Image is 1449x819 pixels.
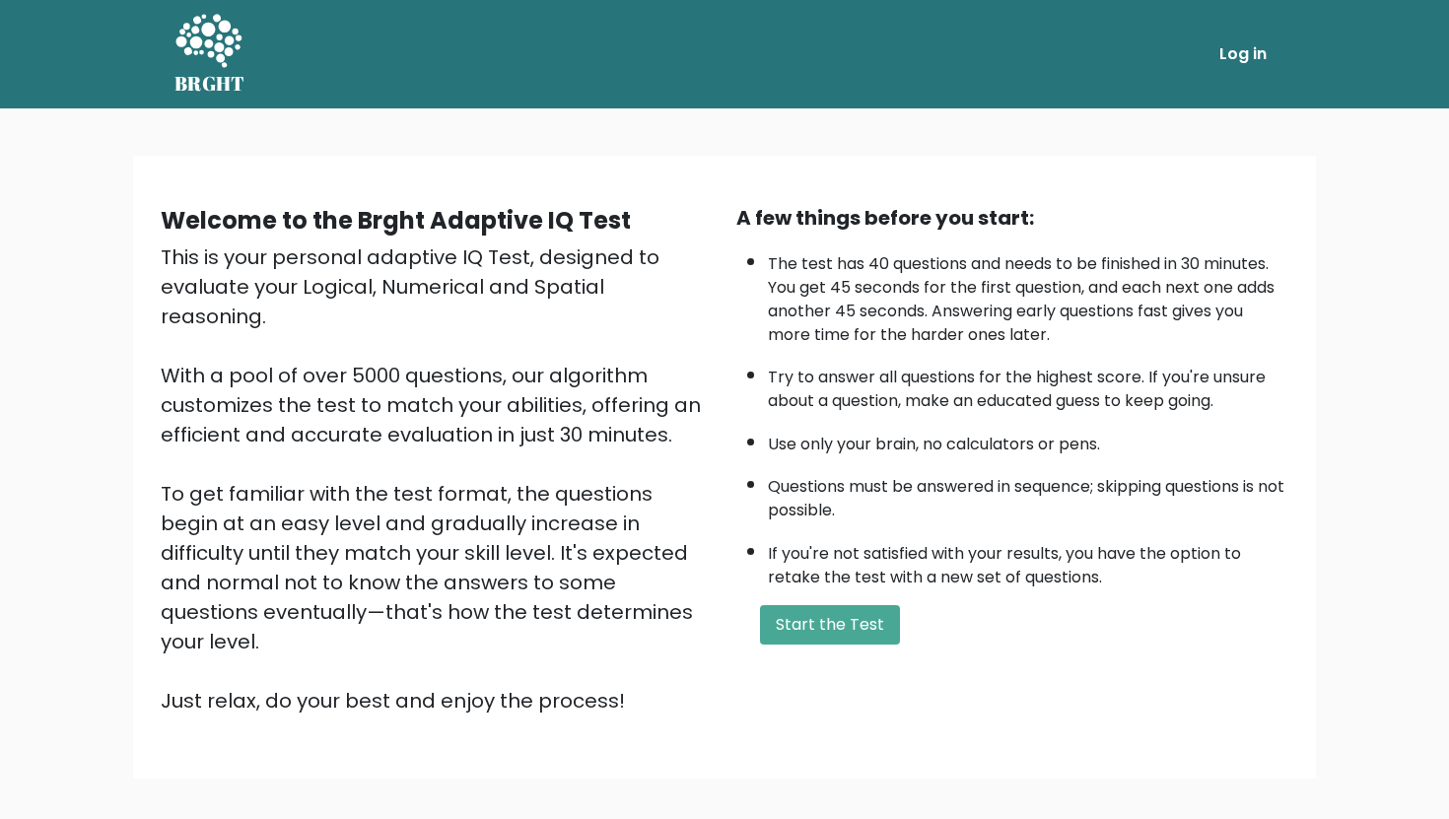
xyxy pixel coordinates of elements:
a: Log in [1211,34,1275,74]
li: Use only your brain, no calculators or pens. [768,423,1288,456]
li: Questions must be answered in sequence; skipping questions is not possible. [768,465,1288,522]
h5: BRGHT [174,72,245,96]
li: Try to answer all questions for the highest score. If you're unsure about a question, make an edu... [768,356,1288,413]
b: Welcome to the Brght Adaptive IQ Test [161,204,631,237]
div: A few things before you start: [736,203,1288,233]
li: If you're not satisfied with your results, you have the option to retake the test with a new set ... [768,532,1288,589]
div: This is your personal adaptive IQ Test, designed to evaluate your Logical, Numerical and Spatial ... [161,242,713,716]
li: The test has 40 questions and needs to be finished in 30 minutes. You get 45 seconds for the firs... [768,242,1288,347]
button: Start the Test [760,605,900,645]
a: BRGHT [174,8,245,101]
